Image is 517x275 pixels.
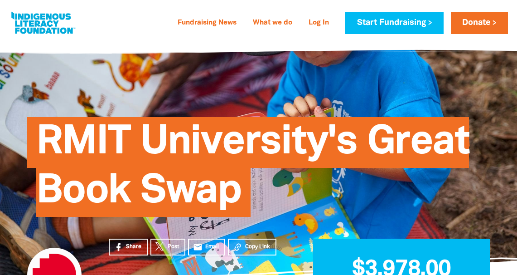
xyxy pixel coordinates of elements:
[193,242,203,252] i: email
[188,239,225,255] a: emailEmail
[150,239,185,255] a: Post
[126,243,141,251] span: Share
[205,243,219,251] span: Email
[109,239,148,255] a: Share
[451,12,508,34] a: Donate
[247,16,298,30] a: What we do
[245,243,270,251] span: Copy Link
[36,124,469,217] span: RMIT University's Great Book Swap
[172,16,242,30] a: Fundraising News
[303,16,334,30] a: Log In
[228,239,276,255] button: Copy Link
[345,12,443,34] a: Start Fundraising
[168,243,179,251] span: Post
